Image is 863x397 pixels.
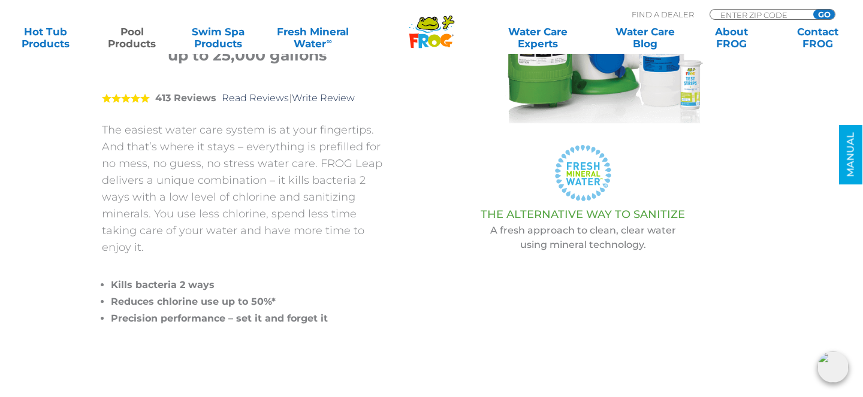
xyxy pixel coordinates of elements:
div: | [102,75,393,122]
img: openIcon [817,351,849,383]
a: Swim SpaProducts [185,26,252,50]
sup: ∞ [326,37,331,46]
a: Read Reviews [222,92,289,104]
p: Find A Dealer [632,9,694,20]
a: ContactFROG [784,26,851,50]
a: AboutFROG [698,26,765,50]
a: Fresh MineralWater∞ [271,26,355,50]
a: Water CareBlog [611,26,678,50]
a: PoolProducts [98,26,165,50]
p: The easiest water care system is at your fingertips. And that’s where it stays – everything is pr... [102,122,393,256]
input: Zip Code Form [719,10,800,20]
li: Precision performance – set it and forget it [111,310,393,327]
h3: THE ALTERNATIVE WAY TO SANITIZE [423,208,743,220]
li: Reduces chlorine use up to 50%* [111,293,393,310]
li: Kills bacteria 2 ways [111,277,393,293]
a: MANUAL [839,125,862,184]
strong: 413 Reviews [155,92,216,104]
input: GO [813,10,835,19]
a: Write Review [292,92,355,104]
span: 5 [102,93,150,103]
a: Water CareExperts [483,26,592,50]
p: A fresh approach to clean, clear water using mineral technology. [423,223,743,252]
a: Hot TubProducts [12,26,79,50]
